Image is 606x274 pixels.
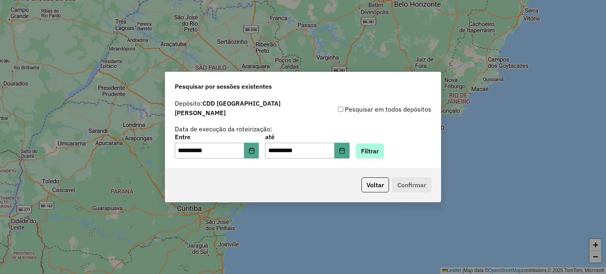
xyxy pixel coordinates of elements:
[303,104,431,114] div: Pesquisar em todos depósitos
[361,177,389,192] button: Voltar
[175,124,272,134] label: Data de execução da roteirização:
[244,143,259,158] button: Choose Date
[175,82,272,91] span: Pesquisar por sessões existentes
[175,99,281,117] strong: CDD [GEOGRAPHIC_DATA][PERSON_NAME]
[175,99,303,117] label: Depósito:
[265,132,349,142] label: até
[175,132,259,142] label: Entre
[335,143,350,158] button: Choose Date
[356,144,384,158] button: Filtrar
